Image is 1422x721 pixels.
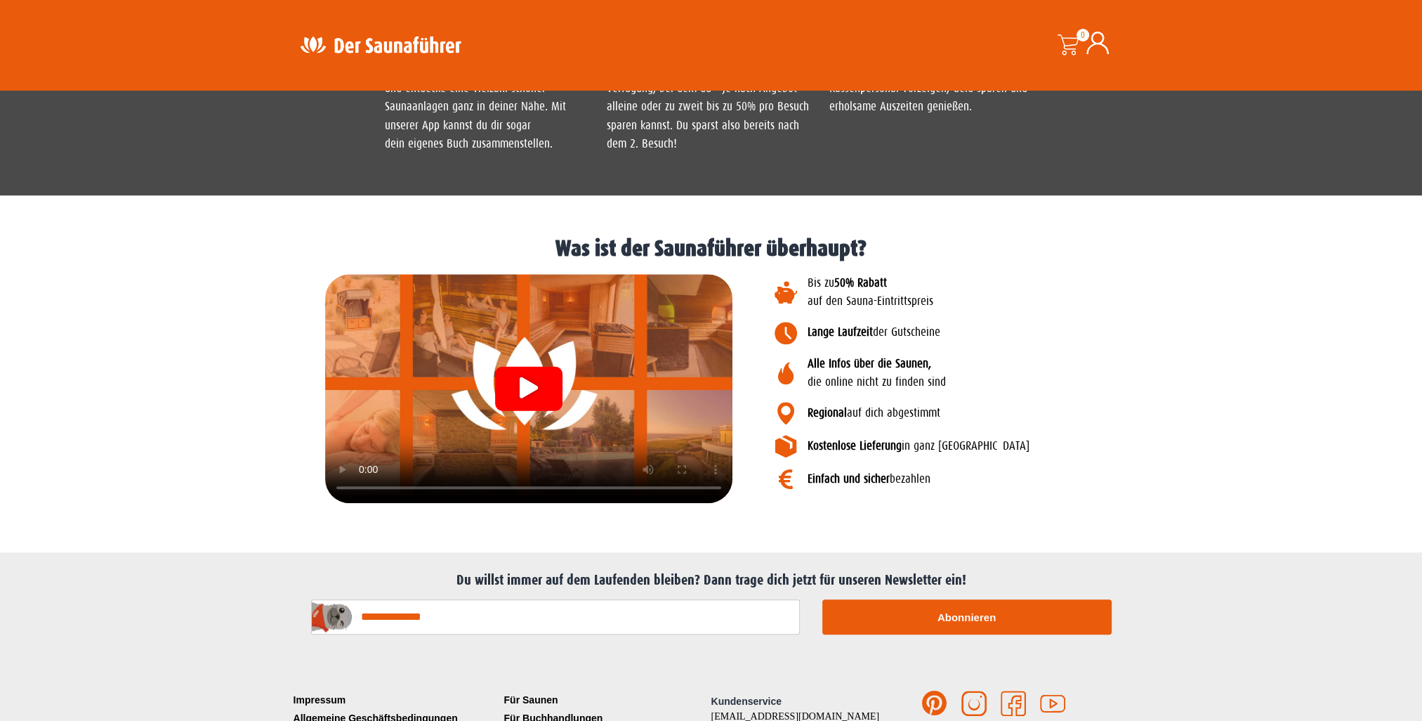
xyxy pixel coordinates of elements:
[808,437,1161,455] p: in ganz [GEOGRAPHIC_DATA]
[607,60,815,153] p: Jede Sauna stellt einen Gutschein zur Verfügung, bei dem du – je nach Angebot – alleine oder zu z...
[1077,29,1089,41] span: 0
[501,691,711,709] a: Für Saunen
[290,691,501,709] a: Impressum
[808,355,1161,392] p: die online nicht zu finden sind
[297,572,1126,589] h2: Du willst immer auf dem Laufenden bleiben? Dann trage dich jetzt für unseren Newsletter ein!
[808,406,847,420] b: Regional
[822,599,1112,635] button: Abonnieren
[495,366,562,410] div: Video abspielen
[808,404,1161,422] p: auf dich abgestimmt
[808,357,931,370] b: Alle Infos über die Saunen,
[808,472,890,486] b: Einfach und sicher
[711,696,782,707] span: Kundenservice
[7,238,1415,260] h1: Was ist der Saunaführer überhaupt?
[808,325,873,339] b: Lange Laufzeit
[808,439,902,453] b: Kostenlose Lieferung
[808,323,1161,342] p: der Gutscheine
[834,276,887,290] b: 50% Rabatt
[385,60,593,153] p: Such dir dein passendes Buch aus und entdecke eine Vielzahl schöner Saunaanlagen ganz in deiner N...
[808,274,1161,311] p: Bis zu auf den Sauna-Eintrittspreis
[808,470,1161,488] p: bezahlen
